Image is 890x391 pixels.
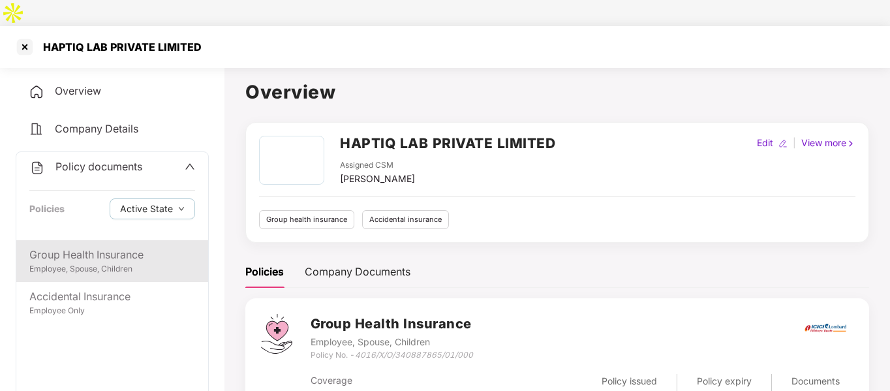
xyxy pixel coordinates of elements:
[120,202,173,216] span: Active State
[55,84,101,97] span: Overview
[311,335,473,349] div: Employee, Spouse, Children
[245,264,284,280] div: Policies
[245,78,869,106] h1: Overview
[340,159,415,172] div: Assigned CSM
[697,374,752,388] div: Policy expiry
[29,121,44,137] img: svg+xml;base64,PHN2ZyB4bWxucz0iaHR0cDovL3d3dy53My5vcmcvMjAwMC9zdmciIHdpZHRoPSIyNCIgaGVpZ2h0PSIyNC...
[55,160,142,173] span: Policy documents
[340,172,415,186] div: [PERSON_NAME]
[602,374,657,388] div: Policy issued
[754,136,776,150] div: Edit
[29,84,44,100] img: svg+xml;base64,PHN2ZyB4bWxucz0iaHR0cDovL3d3dy53My5vcmcvMjAwMC9zdmciIHdpZHRoPSIyNCIgaGVpZ2h0PSIyNC...
[802,320,849,336] img: icici.png
[311,373,491,388] div: Coverage
[110,198,195,219] button: Active Statedown
[311,314,473,334] h3: Group Health Insurance
[355,350,473,360] i: 4016/X/O/340887865/01/000
[261,314,292,354] img: svg+xml;base64,PHN2ZyB4bWxucz0iaHR0cDovL3d3dy53My5vcmcvMjAwMC9zdmciIHdpZHRoPSI0Ny43MTQiIGhlaWdodD...
[340,133,555,154] h2: HAPTIQ LAB PRIVATE LIMITED
[185,161,195,172] span: up
[799,136,858,150] div: View more
[35,40,202,54] div: HAPTIQ LAB PRIVATE LIMITED
[29,247,195,263] div: Group Health Insurance
[29,305,195,317] div: Employee Only
[362,210,449,229] div: Accidental insurance
[259,210,354,229] div: Group health insurance
[29,289,195,305] div: Accidental Insurance
[55,122,138,135] span: Company Details
[846,139,855,148] img: rightIcon
[29,160,45,176] img: svg+xml;base64,PHN2ZyB4bWxucz0iaHR0cDovL3d3dy53My5vcmcvMjAwMC9zdmciIHdpZHRoPSIyNCIgaGVpZ2h0PSIyNC...
[178,206,185,213] span: down
[29,263,195,275] div: Employee, Spouse, Children
[790,136,799,150] div: |
[778,139,788,148] img: editIcon
[791,374,853,388] div: Documents
[311,349,473,362] div: Policy No. -
[29,202,65,216] div: Policies
[305,264,410,280] div: Company Documents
